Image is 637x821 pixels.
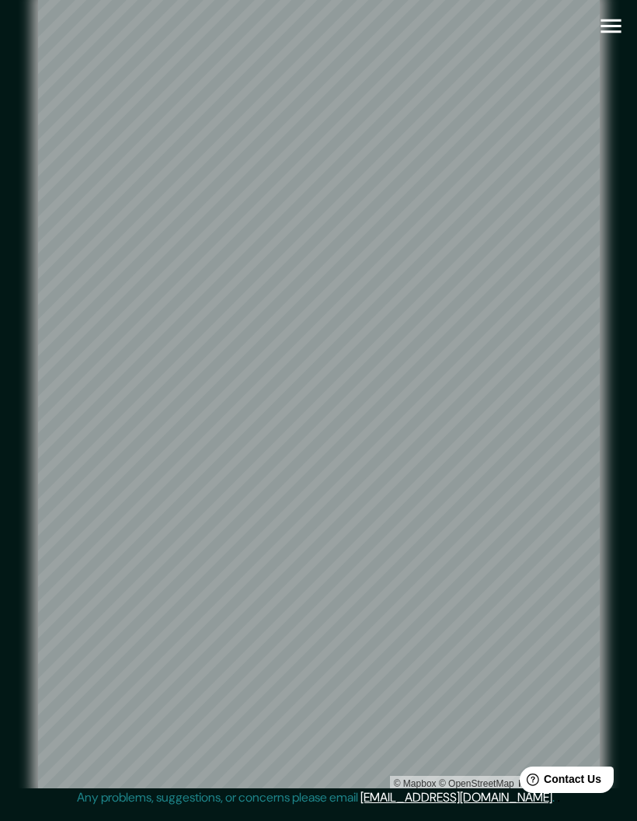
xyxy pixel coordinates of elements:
[499,760,620,804] iframe: Help widget launcher
[77,788,555,807] p: Any problems, suggestions, or concerns please email .
[360,789,552,805] a: [EMAIL_ADDRESS][DOMAIN_NAME]
[394,778,437,789] a: Mapbox
[439,778,514,789] a: OpenStreetMap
